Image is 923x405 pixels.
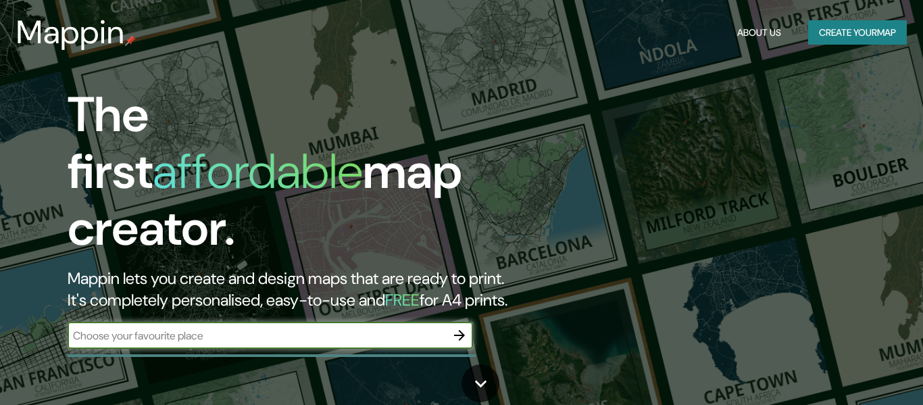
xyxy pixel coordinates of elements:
h1: The first map creator. [68,87,529,268]
h3: Mappin [16,14,125,51]
button: Create yourmap [808,20,907,45]
h1: affordable [153,140,363,203]
h2: Mappin lets you create and design maps that are ready to print. It's completely personalised, eas... [68,268,529,311]
input: Choose your favourite place [68,328,446,343]
h5: FREE [385,289,420,310]
img: mappin-pin [125,35,136,46]
button: About Us [732,20,787,45]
